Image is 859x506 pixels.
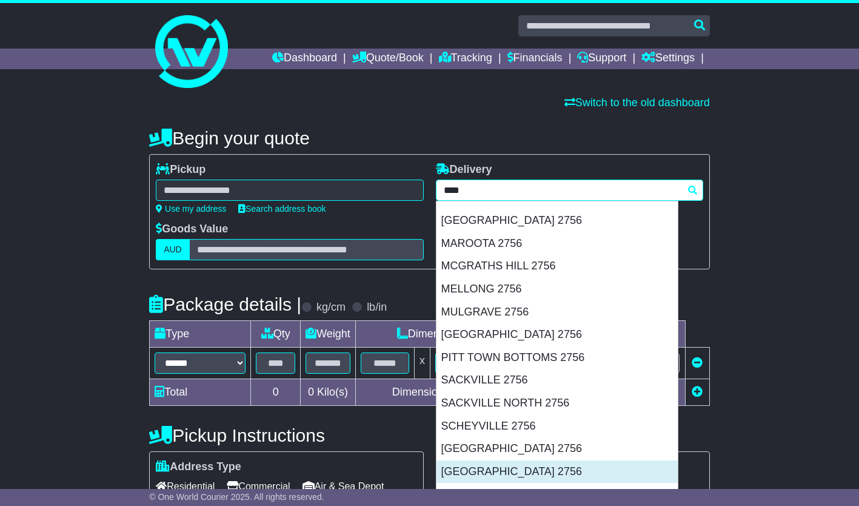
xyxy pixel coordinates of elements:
[150,321,251,348] td: Type
[238,204,326,214] a: Search address book
[156,239,190,260] label: AUD
[692,386,703,398] a: Add new item
[507,49,563,69] a: Financials
[436,460,678,484] div: [GEOGRAPHIC_DATA] 2756
[156,163,206,177] label: Pickup
[316,301,346,314] label: kg/cm
[436,346,678,369] div: PITT TOWN BOTTOMS 2756
[156,460,241,474] label: Address Type
[436,301,678,324] div: MULGRAVE 2756
[227,477,290,496] span: Commercial
[302,477,384,496] span: Air & Sea Depot
[436,323,678,346] div: [GEOGRAPHIC_DATA] 2756
[436,209,678,232] div: [GEOGRAPHIC_DATA] 2756
[251,321,301,348] td: Qty
[436,163,492,177] label: Delivery
[149,492,324,502] span: © One World Courier 2025. All rights reserved.
[149,128,710,148] h4: Begin your quote
[436,180,703,201] typeahead: Please provide city
[641,49,695,69] a: Settings
[301,321,356,348] td: Weight
[355,321,563,348] td: Dimensions (L x W x H)
[308,386,314,398] span: 0
[436,278,678,301] div: MELLONG 2756
[149,425,423,445] h4: Pickup Instructions
[156,223,228,236] label: Goods Value
[352,49,424,69] a: Quote/Book
[156,477,215,496] span: Residential
[149,294,301,314] h4: Package details |
[150,379,251,406] td: Total
[301,379,356,406] td: Kilo(s)
[251,379,301,406] td: 0
[564,96,710,109] a: Switch to the old dashboard
[414,348,430,379] td: x
[436,392,678,415] div: SACKVILLE NORTH 2756
[355,379,563,406] td: Dimensions in Centimetre(s)
[272,49,337,69] a: Dashboard
[436,255,678,278] div: MCGRATHS HILL 2756
[692,357,703,369] a: Remove this item
[439,49,492,69] a: Tracking
[436,437,678,460] div: [GEOGRAPHIC_DATA] 2756
[156,204,226,214] a: Use my address
[436,232,678,255] div: MAROOTA 2756
[577,49,626,69] a: Support
[436,415,678,438] div: SCHEYVILLE 2756
[367,301,387,314] label: lb/in
[436,369,678,392] div: SACKVILLE 2756
[436,483,678,506] div: UPPER COLO 2756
